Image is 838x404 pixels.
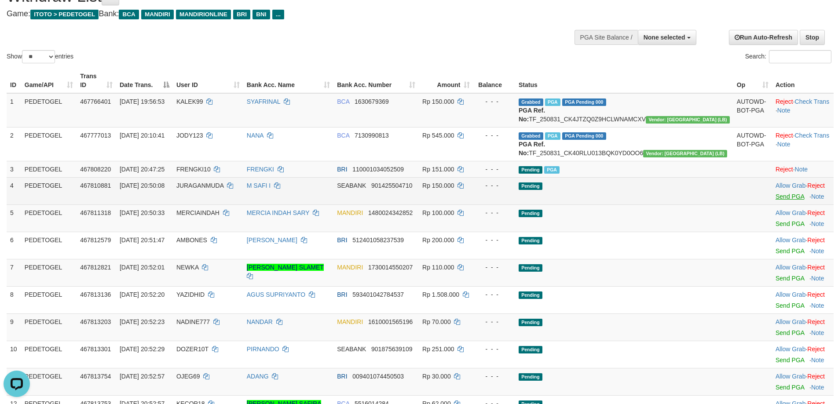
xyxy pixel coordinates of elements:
[176,264,199,271] span: NEWKA
[422,318,451,325] span: Rp 70.000
[515,93,733,127] td: TF_250831_CK4JTZQ0Z9HCLWNAMCXV
[7,259,21,286] td: 7
[77,68,116,93] th: Trans ID: activate to sort column ascending
[21,341,77,368] td: PEDETOGEL
[120,166,165,173] span: [DATE] 20:47:25
[21,127,77,161] td: PEDETOGEL
[7,286,21,313] td: 8
[473,68,515,93] th: Balance
[776,346,805,353] a: Allow Grab
[776,237,805,244] a: Allow Grab
[776,247,804,255] a: Send PGA
[807,264,825,271] a: Reject
[575,30,638,45] div: PGA Site Balance /
[337,166,347,173] span: BRI
[811,220,824,227] a: Note
[519,107,545,123] b: PGA Ref. No:
[80,98,111,105] span: 467766401
[776,384,804,391] a: Send PGA
[777,141,790,148] a: Note
[176,182,223,189] span: JURAGANMUDA
[176,209,220,216] span: MERCIAINDAH
[120,209,165,216] span: [DATE] 20:50:33
[247,264,324,271] a: [PERSON_NAME] SLAMET
[120,182,165,189] span: [DATE] 20:50:08
[352,166,404,173] span: Copy 110001034052509 to clipboard
[120,346,165,353] span: [DATE] 20:52:29
[776,318,805,325] a: Allow Grab
[141,10,174,19] span: MANDIRI
[733,127,772,161] td: AUTOWD-BOT-PGA
[477,208,512,217] div: - - -
[352,237,404,244] span: Copy 512401058237539 to clipboard
[519,237,542,244] span: Pending
[176,346,209,353] span: DOZER10T
[422,166,454,173] span: Rp 151.000
[120,318,165,325] span: [DATE] 20:52:23
[772,177,834,204] td: ·
[337,373,347,380] span: BRI
[477,181,512,190] div: - - -
[247,209,310,216] a: MERCIA INDAH SARY
[21,313,77,341] td: PEDETOGEL
[120,98,165,105] span: [DATE] 19:56:53
[80,346,111,353] span: 467813301
[337,98,349,105] span: BCA
[80,237,111,244] span: 467812579
[776,182,807,189] span: ·
[176,318,210,325] span: NADINE777
[30,10,99,19] span: ITOTO > PEDETOGEL
[519,132,543,140] span: Grabbed
[368,318,413,325] span: Copy 1610001565196 to clipboard
[776,291,807,298] span: ·
[807,237,825,244] a: Reject
[795,98,830,105] a: Check Trans
[252,10,270,19] span: BNI
[422,98,454,105] span: Rp 150.000
[337,182,366,189] span: SEABANK
[811,329,824,336] a: Note
[562,132,606,140] span: PGA Pending
[772,286,834,313] td: ·
[811,357,824,364] a: Note
[519,141,545,157] b: PGA Ref. No:
[777,107,790,114] a: Note
[247,346,279,353] a: PIRNANDO
[544,166,560,174] span: PGA
[772,368,834,395] td: ·
[7,10,550,18] h4: Game: Bank:
[247,373,269,380] a: ADANG
[352,291,404,298] span: Copy 593401042784537 to clipboard
[176,291,205,298] span: YAZIDHID
[173,68,243,93] th: User ID: activate to sort column ascending
[337,291,347,298] span: BRI
[120,132,165,139] span: [DATE] 20:10:41
[477,165,512,174] div: - - -
[7,50,73,63] label: Show entries
[811,247,824,255] a: Note
[368,264,413,271] span: Copy 1730014550207 to clipboard
[733,93,772,127] td: AUTOWD-BOT-PGA
[477,131,512,140] div: - - -
[519,319,542,326] span: Pending
[371,346,412,353] span: Copy 901875639109 to clipboard
[422,209,454,216] span: Rp 100.000
[643,150,727,157] span: Vendor URL: https://dashboard.q2checkout.com/secure
[7,341,21,368] td: 10
[80,132,111,139] span: 467777013
[7,177,21,204] td: 4
[515,68,733,93] th: Status
[21,368,77,395] td: PEDETOGEL
[772,232,834,259] td: ·
[776,264,805,271] a: Allow Grab
[21,232,77,259] td: PEDETOGEL
[646,116,730,124] span: Vendor URL: https://dashboard.q2checkout.com/secure
[422,264,454,271] span: Rp 110.000
[776,264,807,271] span: ·
[477,317,512,326] div: - - -
[247,291,305,298] a: AGUS SUPRIYANTO
[337,346,366,353] span: SEABANK
[477,372,512,381] div: - - -
[807,318,825,325] a: Reject
[21,177,77,204] td: PEDETOGEL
